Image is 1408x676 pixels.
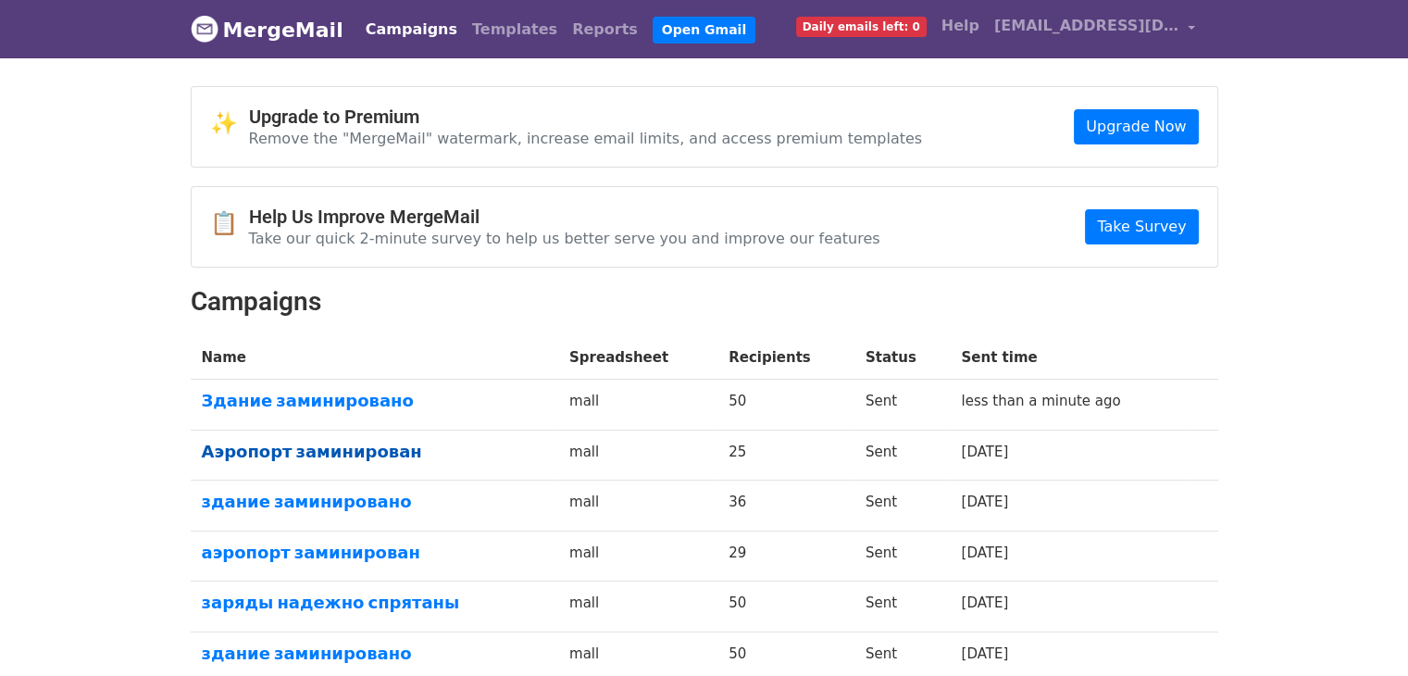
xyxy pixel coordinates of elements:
[1074,109,1198,144] a: Upgrade Now
[961,595,1008,611] a: [DATE]
[717,380,854,431] td: 50
[717,430,854,481] td: 25
[465,11,565,48] a: Templates
[202,492,547,512] a: здание заминировано
[249,206,880,228] h4: Help Us Improve MergeMail
[994,15,1179,37] span: [EMAIL_ADDRESS][DOMAIN_NAME]
[789,7,934,44] a: Daily emails left: 0
[358,11,465,48] a: Campaigns
[653,17,755,44] a: Open Gmail
[950,336,1189,380] th: Sent time
[249,129,923,148] p: Remove the "MergeMail" watermark, increase email limits, and access premium templates
[717,481,854,532] td: 36
[558,531,717,582] td: mall
[854,481,951,532] td: Sent
[210,110,249,137] span: ✨
[717,582,854,632] td: 50
[961,645,1008,662] a: [DATE]
[854,336,951,380] th: Status
[961,545,1008,561] a: [DATE]
[191,10,343,49] a: MergeMail
[191,336,558,380] th: Name
[934,7,987,44] a: Help
[987,7,1203,51] a: [EMAIL_ADDRESS][DOMAIN_NAME]
[191,15,218,43] img: MergeMail logo
[249,229,880,248] p: Take our quick 2-minute survey to help us better serve you and improve our features
[717,531,854,582] td: 29
[202,593,547,613] a: заряды надежно спрятаны
[558,481,717,532] td: mall
[249,106,923,128] h4: Upgrade to Premium
[717,336,854,380] th: Recipients
[854,531,951,582] td: Sent
[191,286,1218,318] h2: Campaigns
[961,444,1008,460] a: [DATE]
[558,380,717,431] td: mall
[202,391,547,411] a: Здание заминировано
[854,380,951,431] td: Sent
[558,582,717,632] td: mall
[854,430,951,481] td: Sent
[202,644,547,664] a: здание заминировано
[558,430,717,481] td: mall
[558,336,717,380] th: Spreadsheet
[854,582,951,632] td: Sent
[796,17,927,37] span: Daily emails left: 0
[565,11,645,48] a: Reports
[202,543,547,563] a: аэропорт заминирован
[202,442,547,462] a: Аэропорт заминирован
[210,210,249,237] span: 📋
[961,393,1120,409] a: less than a minute ago
[961,494,1008,510] a: [DATE]
[1085,209,1198,244] a: Take Survey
